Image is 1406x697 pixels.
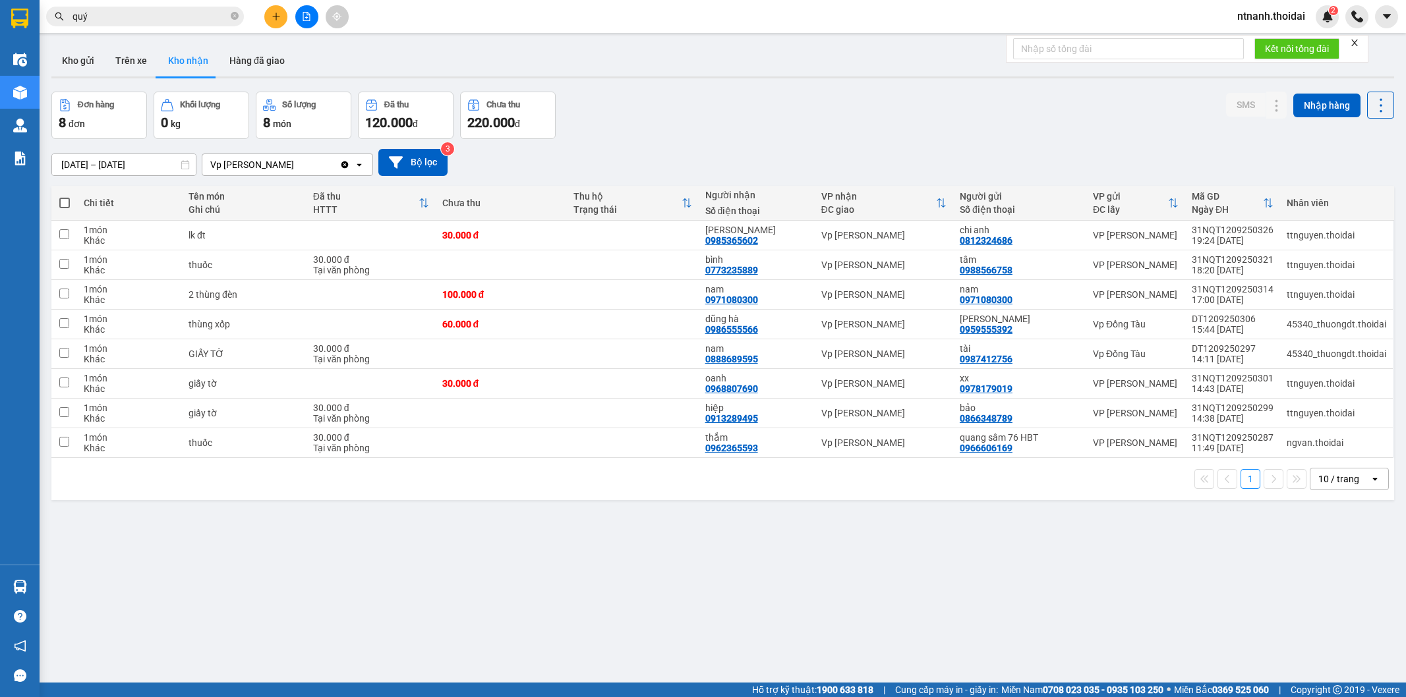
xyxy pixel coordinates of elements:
[313,403,429,413] div: 30.000 đ
[442,198,561,208] div: Chưa thu
[313,191,419,202] div: Đã thu
[14,669,26,682] span: message
[1212,684,1269,695] strong: 0369 525 060
[573,204,682,215] div: Trạng thái
[960,254,1080,265] div: tâm
[821,437,947,448] div: Vp [PERSON_NAME]
[11,9,28,28] img: logo-vxr
[960,373,1080,383] div: xx
[960,432,1080,443] div: quang sâm 76 HBT
[339,159,350,170] svg: Clear value
[84,383,175,394] div: Khác
[189,260,300,270] div: thuốc
[84,354,175,364] div: Khác
[13,580,27,594] img: warehouse-icon
[960,225,1080,235] div: chi anh
[960,413,1012,424] div: 0866348789
[960,235,1012,246] div: 0812324686
[1192,314,1274,324] div: DT1209250306
[189,191,300,202] div: Tên món
[1287,230,1386,240] div: ttnguyen.thoidai
[282,100,316,109] div: Số lượng
[219,45,295,76] button: Hàng đã giao
[69,119,85,129] span: đơn
[705,254,808,265] div: bình
[960,324,1012,335] div: 0959555392
[1093,378,1179,389] div: VP [PERSON_NAME]
[231,12,239,20] span: close-circle
[189,378,300,389] div: giấy tờ
[273,119,291,129] span: món
[821,319,947,329] div: Vp [PERSON_NAME]
[1370,474,1380,484] svg: open
[1093,289,1179,300] div: VP [PERSON_NAME]
[189,437,300,448] div: thuốc
[264,5,287,28] button: plus
[1318,472,1359,486] div: 10 / trang
[442,319,561,329] div: 60.000 đ
[313,413,429,424] div: Tại văn phòng
[59,115,66,130] span: 8
[1174,683,1269,697] span: Miền Bắc
[302,12,311,21] span: file-add
[78,100,114,109] div: Đơn hàng
[84,413,175,424] div: Khác
[154,92,249,139] button: Khối lượng0kg
[1192,284,1274,294] div: 31NQT1209250314
[705,403,808,413] div: hiệp
[1093,260,1179,270] div: VP [PERSON_NAME]
[272,12,281,21] span: plus
[52,154,196,175] input: Select a date range.
[295,158,297,171] input: Selected Vp Lê Hoàn.
[1265,42,1329,56] span: Kết nối tổng đài
[1192,343,1274,354] div: DT1209250297
[1192,354,1274,364] div: 14:11 [DATE]
[84,443,175,453] div: Khác
[821,230,947,240] div: Vp [PERSON_NAME]
[1322,11,1333,22] img: icon-new-feature
[821,204,936,215] div: ĐC giao
[705,294,758,305] div: 0971080300
[895,683,998,697] span: Cung cấp máy in - giấy in:
[1287,319,1386,329] div: 45340_thuongdt.thoidai
[14,610,26,623] span: question-circle
[1226,93,1266,117] button: SMS
[84,198,175,208] div: Chi tiết
[231,11,239,23] span: close-circle
[354,159,365,170] svg: open
[705,190,808,200] div: Người nhận
[960,284,1080,294] div: nam
[1093,437,1179,448] div: VP [PERSON_NAME]
[84,235,175,246] div: Khác
[573,191,682,202] div: Thu hộ
[1329,6,1338,15] sup: 2
[14,640,26,652] span: notification
[1331,6,1335,15] span: 2
[1185,186,1280,221] th: Toggle SortBy
[84,373,175,383] div: 1 món
[84,432,175,443] div: 1 món
[1192,443,1274,453] div: 11:49 [DATE]
[84,343,175,354] div: 1 món
[313,204,419,215] div: HTTT
[365,115,413,130] span: 120.000
[705,432,808,443] div: thắm
[263,115,270,130] span: 8
[705,284,808,294] div: nam
[378,149,448,176] button: Bộ lọc
[358,92,454,139] button: Đã thu120.000đ
[883,683,885,697] span: |
[486,100,520,109] div: Chưa thu
[705,413,758,424] div: 0913289495
[84,254,175,265] div: 1 món
[1093,348,1179,359] div: Vp Đồng Tàu
[1001,683,1163,697] span: Miền Nam
[13,86,27,99] img: warehouse-icon
[705,235,758,246] div: 0985365602
[1287,408,1386,418] div: ttnguyen.thoidai
[1093,319,1179,329] div: Vp Đồng Tàu
[326,5,349,28] button: aim
[1287,260,1386,270] div: ttnguyen.thoidai
[84,403,175,413] div: 1 món
[705,206,808,216] div: Số điện thoại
